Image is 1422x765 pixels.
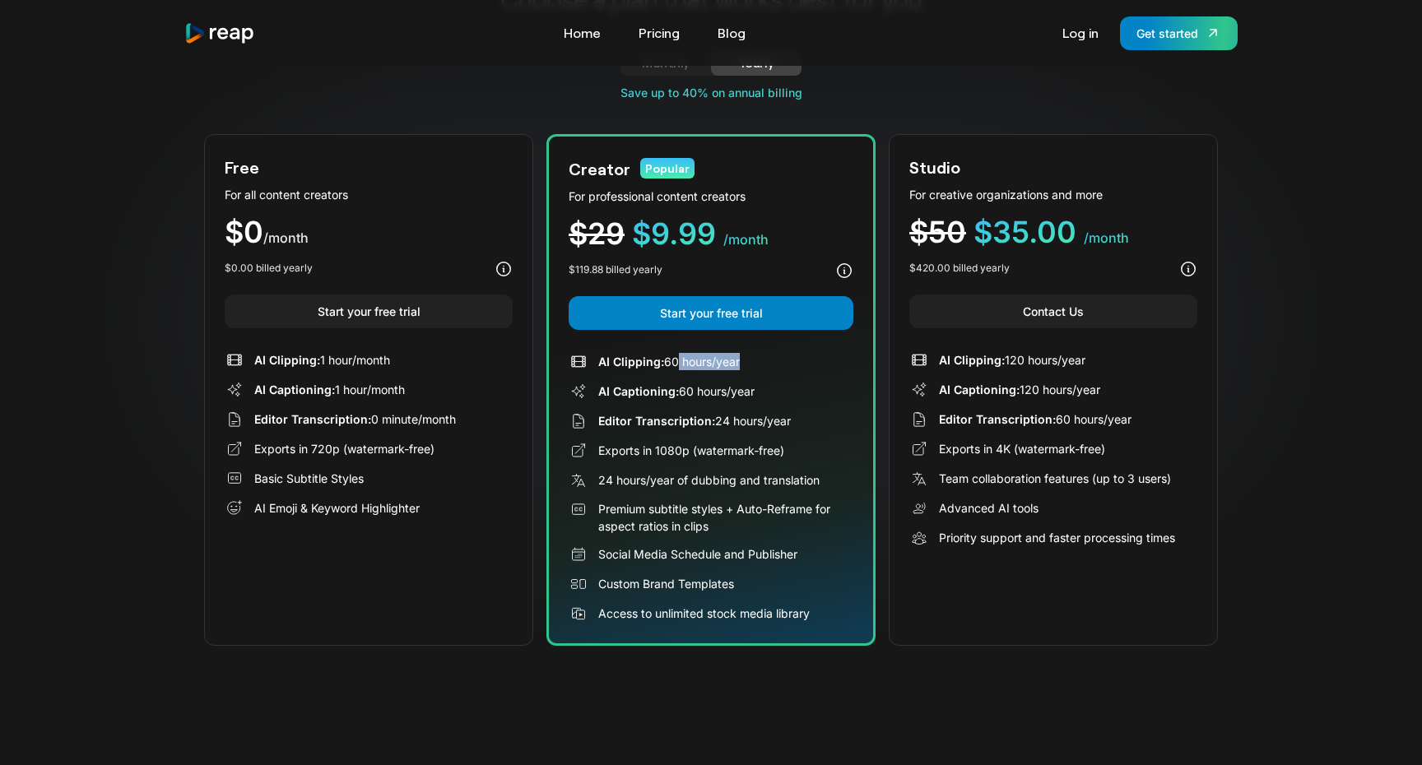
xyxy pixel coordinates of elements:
div: Save up to 40% on annual billing [204,84,1218,101]
div: Exports in 720p (watermark-free) [254,440,434,457]
a: Get started [1120,16,1238,50]
div: 60 hours/year [598,353,740,370]
span: Editor Transcription: [254,412,371,426]
div: $0.00 billed yearly [225,261,313,276]
a: Start your free trial [225,294,513,328]
a: Blog [709,20,754,46]
span: $35.00 [974,214,1076,250]
div: $119.88 billed yearly [569,262,662,277]
span: AI Captioning: [939,382,1020,396]
span: /month [263,229,309,246]
div: Access to unlimited stock media library [598,605,810,622]
div: $420.00 billed yearly [909,261,1010,276]
span: /month [1084,229,1129,246]
div: 60 hours/year [598,382,755,400]
div: For professional content creators [569,188,853,205]
div: 24 hours/year of dubbing and translation [598,471,820,489]
div: Studio [909,155,960,179]
span: $50 [909,214,966,250]
div: Get started [1136,25,1198,42]
div: 120 hours/year [939,381,1100,398]
a: Log in [1054,20,1107,46]
span: Editor Transcription: [939,412,1056,426]
div: AI Emoji & Keyword Highlighter [254,499,420,517]
div: Creator [569,156,630,181]
div: $0 [225,217,513,248]
span: AI Captioning: [254,382,335,396]
div: Social Media Schedule and Publisher [598,545,797,563]
div: Basic Subtitle Styles [254,470,364,487]
div: Priority support and faster processing times [939,529,1175,546]
a: home [184,22,255,44]
div: 60 hours/year [939,410,1132,428]
img: reap logo [184,22,255,44]
div: 0 minute/month [254,410,456,428]
div: Exports in 4K (watermark-free) [939,440,1105,457]
span: AI Clipping: [254,353,320,367]
div: For creative organizations and more [909,186,1197,203]
div: Popular [640,158,695,178]
div: Custom Brand Templates [598,575,734,592]
div: Premium subtitle styles + Auto-Reframe for aspect ratios in clips [598,500,853,535]
div: Exports in 1080p (watermark-free) [598,442,784,459]
div: 1 hour/month [254,351,390,369]
span: $9.99 [632,216,716,252]
span: $29 [569,216,625,252]
div: 120 hours/year [939,351,1085,369]
a: Contact Us [909,294,1197,328]
span: AI Captioning: [598,384,679,398]
div: For all content creators [225,186,513,203]
span: /month [723,231,769,248]
div: Team collaboration features (up to 3 users) [939,470,1171,487]
div: Advanced AI tools [939,499,1039,517]
span: AI Clipping: [598,355,664,369]
span: Editor Transcription: [598,414,715,428]
a: Home [555,20,609,46]
a: Pricing [630,20,688,46]
div: 1 hour/month [254,381,405,398]
div: Free [225,155,259,179]
div: 24 hours/year [598,412,791,429]
span: AI Clipping: [939,353,1005,367]
a: Start your free trial [569,296,853,330]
